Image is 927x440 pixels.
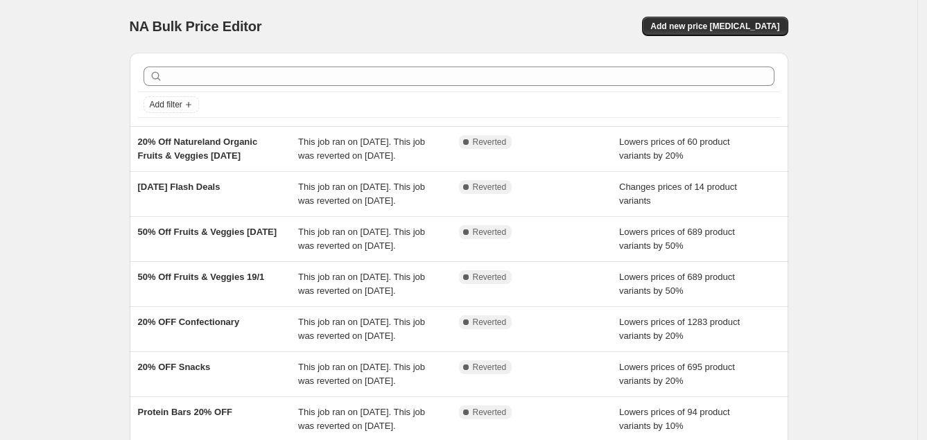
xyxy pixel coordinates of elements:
[298,362,425,386] span: This job ran on [DATE]. This job was reverted on [DATE].
[138,272,265,282] span: 50% Off Fruits & Veggies 19/1
[619,362,735,386] span: Lowers prices of 695 product variants by 20%
[298,272,425,296] span: This job ran on [DATE]. This job was reverted on [DATE].
[619,227,735,251] span: Lowers prices of 689 product variants by 50%
[144,96,199,113] button: Add filter
[619,182,737,206] span: Changes prices of 14 product variants
[473,317,507,328] span: Reverted
[473,182,507,193] span: Reverted
[473,227,507,238] span: Reverted
[138,362,211,372] span: 20% OFF Snacks
[650,21,779,32] span: Add new price [MEDICAL_DATA]
[138,407,233,417] span: Protein Bars 20% OFF
[619,317,740,341] span: Lowers prices of 1283 product variants by 20%
[298,137,425,161] span: This job ran on [DATE]. This job was reverted on [DATE].
[473,272,507,283] span: Reverted
[138,137,258,161] span: 20% Off Natureland Organic Fruits & Veggies [DATE]
[138,227,277,237] span: 50% Off Fruits & Veggies [DATE]
[619,272,735,296] span: Lowers prices of 689 product variants by 50%
[619,407,730,431] span: Lowers prices of 94 product variants by 10%
[138,182,220,192] span: [DATE] Flash Deals
[298,407,425,431] span: This job ran on [DATE]. This job was reverted on [DATE].
[298,182,425,206] span: This job ran on [DATE]. This job was reverted on [DATE].
[138,317,240,327] span: 20% OFF Confectionary
[298,317,425,341] span: This job ran on [DATE]. This job was reverted on [DATE].
[150,99,182,110] span: Add filter
[619,137,730,161] span: Lowers prices of 60 product variants by 20%
[473,362,507,373] span: Reverted
[130,19,262,34] span: NA Bulk Price Editor
[642,17,788,36] button: Add new price [MEDICAL_DATA]
[298,227,425,251] span: This job ran on [DATE]. This job was reverted on [DATE].
[473,137,507,148] span: Reverted
[473,407,507,418] span: Reverted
